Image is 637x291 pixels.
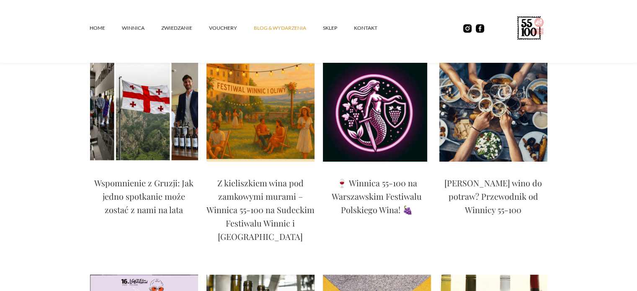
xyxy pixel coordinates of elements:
p: Z kieliszkiem wina pod zamkowymi murami – Winnica 55-100 na Sudeckim Festiwalu Winnic i [GEOGRAPH... [206,176,315,243]
p: Wspomnienie z Gruzji: Jak jedno spotkanie może zostać z nami na lata [90,176,198,216]
a: Wspomnienie z Gruzji: Jak jedno spotkanie może zostać z nami na lata [90,176,198,221]
a: 🍷 Winnica 55-100 na Warszawskim Festiwalu Polskiego Wina! 🍇 [323,176,431,221]
a: ZWIEDZANIE [161,15,209,41]
a: SKLEP [323,15,354,41]
a: vouchery [209,15,254,41]
a: kontakt [354,15,394,41]
a: [PERSON_NAME] wino do potraw? Przewodnik od Winnicy 55-100 [439,176,547,221]
a: winnica [122,15,161,41]
p: 🍷 Winnica 55-100 na Warszawskim Festiwalu Polskiego Wina! 🍇 [323,176,431,216]
a: Blog & Wydarzenia [254,15,323,41]
a: Home [90,15,122,41]
p: [PERSON_NAME] wino do potraw? Przewodnik od Winnicy 55-100 [439,176,547,216]
a: Z kieliszkiem wina pod zamkowymi murami – Winnica 55-100 na Sudeckim Festiwalu Winnic i [GEOGRAPH... [206,176,315,247]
